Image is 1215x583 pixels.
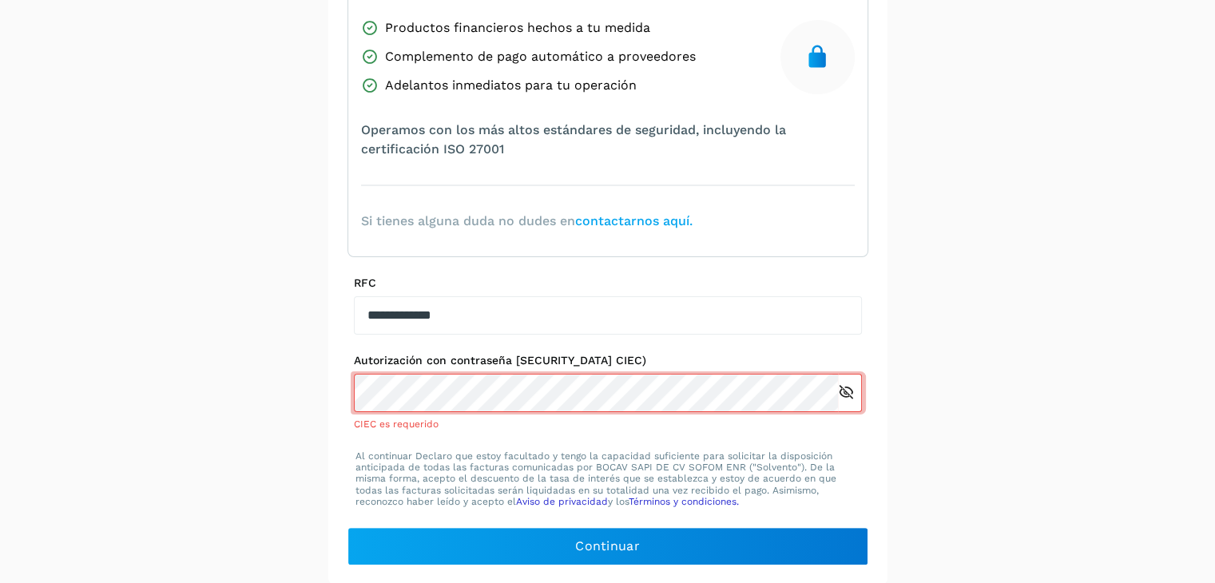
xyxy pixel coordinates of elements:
span: Operamos con los más altos estándares de seguridad, incluyendo la certificación ISO 27001 [361,121,855,159]
span: Si tienes alguna duda no dudes en [361,212,693,231]
span: Adelantos inmediatos para tu operación [385,76,637,95]
span: Complemento de pago automático a proveedores [385,47,696,66]
a: Aviso de privacidad [516,496,608,507]
button: Continuar [347,527,868,565]
img: secure [804,44,830,69]
a: Términos y condiciones. [629,496,739,507]
a: contactarnos aquí. [575,213,693,228]
p: Al continuar Declaro que estoy facultado y tengo la capacidad suficiente para solicitar la dispos... [355,450,860,508]
label: RFC [354,276,862,290]
span: Productos financieros hechos a tu medida [385,18,650,38]
span: CIEC es requerido [354,418,439,430]
span: Continuar [575,537,640,555]
label: Autorización con contraseña [SECURITY_DATA] CIEC) [354,354,862,367]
